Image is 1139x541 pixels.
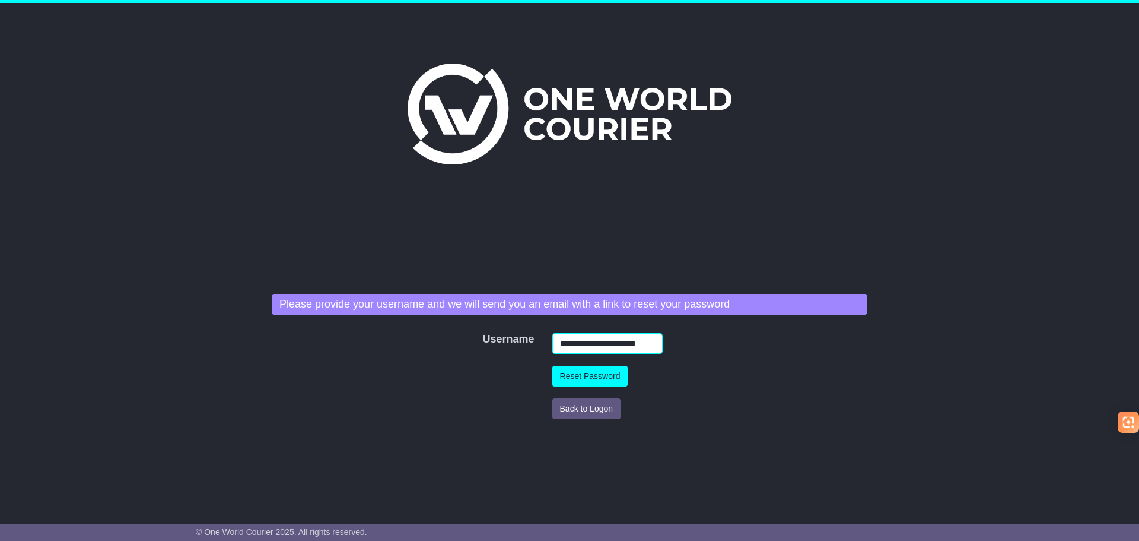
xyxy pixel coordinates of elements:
[552,398,621,419] button: Back to Logon
[476,333,492,346] label: Username
[552,366,628,387] button: Reset Password
[196,527,367,537] span: © One World Courier 2025. All rights reserved.
[272,294,867,315] div: Please provide your username and we will send you an email with a link to reset your password
[408,64,731,164] img: One World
